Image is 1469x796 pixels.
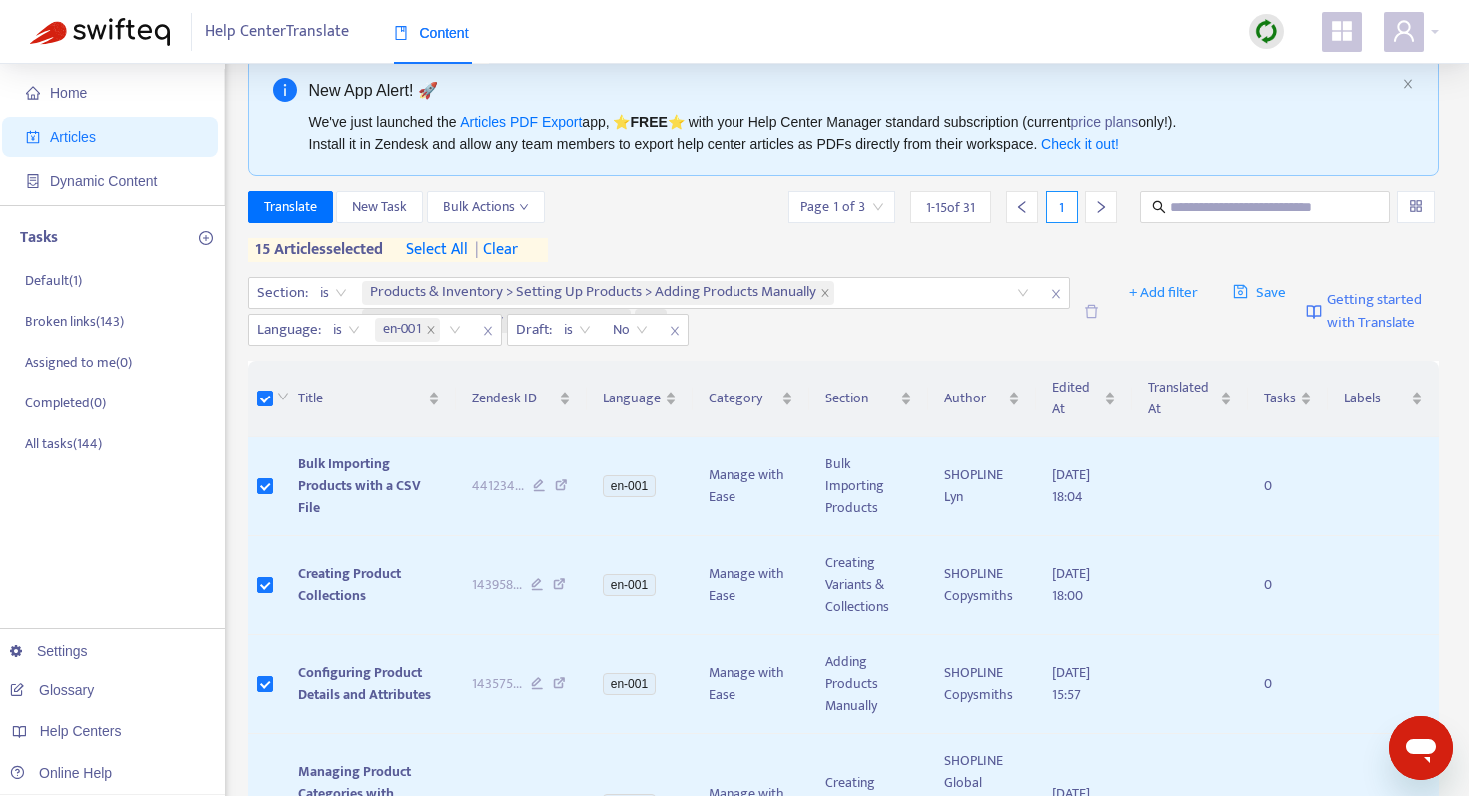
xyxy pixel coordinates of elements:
[475,236,479,263] span: |
[25,433,102,454] p: All tasks ( 144 )
[25,270,82,291] p: Default ( 1 )
[248,191,333,223] button: Translate
[709,388,777,409] span: Category
[309,111,1395,155] div: We've just launched the app, ⭐ ⭐️ with your Help Center Manager standard subscription (current on...
[1052,463,1090,508] span: [DATE] 18:04
[809,361,927,437] th: Section
[370,281,816,305] span: Products & Inventory > Setting Up Products > Adding Products Manually
[205,13,349,51] span: Help Center Translate
[1114,277,1213,309] button: + Add filter
[30,18,170,46] img: Swifteq
[362,281,834,305] span: Products & Inventory > Setting Up Products > Adding Products Manually
[298,388,424,409] span: Title
[1041,136,1119,152] a: Check it out!
[1046,191,1078,223] div: 1
[693,437,809,536] td: Manage with Ease
[298,661,431,706] span: Configuring Product Details and Attributes
[443,196,529,218] span: Bulk Actions
[336,191,423,223] button: New Task
[50,129,96,145] span: Articles
[50,85,87,101] span: Home
[406,238,468,262] span: select all
[426,325,436,335] span: close
[587,361,693,437] th: Language
[1330,19,1354,43] span: appstore
[472,574,522,596] span: 143958 ...
[1233,281,1286,305] span: Save
[825,388,895,409] span: Section
[25,311,124,332] p: Broken links ( 143 )
[26,130,40,144] span: account-book
[362,309,631,333] span: Products & Inventory > Getting Started
[298,562,401,607] span: Creating Product Collections
[249,315,324,345] span: Language :
[472,475,524,497] span: 441234 ...
[1248,635,1328,734] td: 0
[1248,536,1328,635] td: 0
[643,309,659,333] span: +9
[1402,78,1414,91] button: close
[1052,661,1090,706] span: [DATE] 15:57
[472,673,522,695] span: 143575 ...
[1071,114,1139,130] a: price plans
[1402,78,1414,90] span: close
[635,309,667,333] span: +9
[926,197,975,218] span: 1 - 15 of 31
[1084,304,1099,319] span: delete
[277,391,289,402] span: down
[1392,19,1416,43] span: user
[809,536,927,635] td: Creating Variants & Collections
[1248,437,1328,536] td: 0
[1327,289,1440,334] span: Getting started with Translate
[1344,388,1407,409] span: Labels
[1148,377,1215,420] span: Translated At
[25,393,106,413] p: Completed ( 0 )
[456,361,587,437] th: Zendesk ID
[693,635,809,734] td: Manage with Ease
[1052,377,1100,420] span: Edited At
[298,452,421,519] span: Bulk Importing Products with a CSV File
[427,191,545,223] button: Bulk Actionsdown
[1218,277,1301,309] button: saveSave
[809,635,927,734] td: Adding Products Manually
[1248,361,1328,437] th: Tasks
[1328,361,1439,437] th: Labels
[809,437,927,536] td: Bulk Importing Products
[10,682,94,698] a: Glossary
[1129,281,1198,305] span: + Add filter
[394,25,469,41] span: Content
[26,174,40,188] span: container
[1152,200,1166,214] span: search
[375,318,440,342] span: en-001
[603,475,656,497] span: en-001
[928,437,1037,536] td: SHOPLINE Lyn
[273,78,297,102] span: info-circle
[394,26,408,40] span: book
[662,319,688,343] span: close
[472,388,555,409] span: Zendesk ID
[630,114,667,130] b: FREE
[928,361,1037,437] th: Author
[1132,361,1247,437] th: Translated At
[603,673,656,695] span: en-001
[468,238,518,262] span: clear
[320,278,347,308] span: is
[282,361,456,437] th: Title
[1254,19,1279,44] img: sync.dc5367851b00ba804db3.png
[564,315,591,345] span: is
[199,231,213,245] span: plus-circle
[928,536,1037,635] td: SHOPLINE Copysmiths
[1052,562,1090,607] span: [DATE] 18:00
[249,278,311,308] span: Section :
[928,635,1037,734] td: SHOPLINE Copysmiths
[613,315,648,345] span: No
[10,643,88,659] a: Settings
[352,196,407,218] span: New Task
[10,765,112,781] a: Online Help
[1233,284,1248,299] span: save
[370,309,613,333] span: Products & Inventory > Getting Started
[820,288,830,298] span: close
[25,352,132,373] p: Assigned to me ( 0 )
[264,196,317,218] span: Translate
[1043,282,1069,306] span: close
